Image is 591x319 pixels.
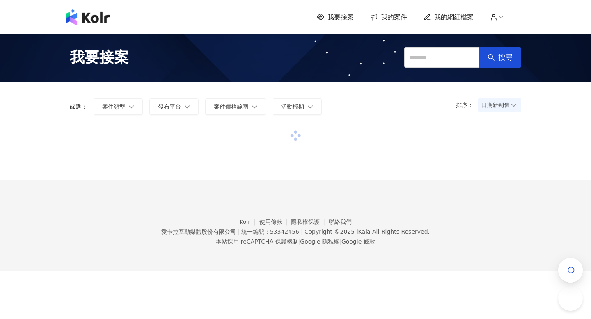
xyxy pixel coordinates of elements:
[301,228,303,235] span: |
[456,102,478,108] p: 排序：
[161,228,236,235] div: 愛卡拉互動媒體股份有限公司
[434,13,474,22] span: 我的網紅檔案
[102,103,125,110] span: 案件類型
[205,98,266,115] button: 案件價格範圍
[317,13,354,22] a: 我要接案
[479,47,521,68] button: 搜尋
[241,228,299,235] div: 統一編號：53342456
[238,228,240,235] span: |
[558,294,583,318] iframe: Toggle Customer Support
[291,219,329,225] a: 隱私權保護
[488,54,495,61] span: search
[281,103,304,110] span: 活動檔期
[214,103,248,110] span: 案件價格範圍
[370,13,407,22] a: 我的案件
[424,13,474,22] a: 我的網紅檔案
[259,219,291,225] a: 使用條款
[300,238,339,245] a: Google 隱私權
[339,238,341,245] span: |
[498,53,513,62] span: 搜尋
[70,103,87,110] p: 篩選：
[381,13,407,22] span: 我的案件
[216,237,375,246] span: 本站採用 reCAPTCHA 保護機制
[328,13,354,22] span: 我要接案
[94,98,143,115] button: 案件類型
[239,219,259,225] a: Kolr
[66,9,110,25] img: logo
[341,238,375,245] a: Google 條款
[149,98,199,115] button: 發布平台
[357,228,371,235] a: iKala
[158,103,181,110] span: 發布平台
[70,47,129,68] span: 我要接案
[273,98,322,115] button: 活動檔期
[481,99,518,111] span: 日期新到舊
[305,228,430,235] div: Copyright © 2025 All Rights Reserved.
[298,238,300,245] span: |
[329,219,352,225] a: 聯絡我們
